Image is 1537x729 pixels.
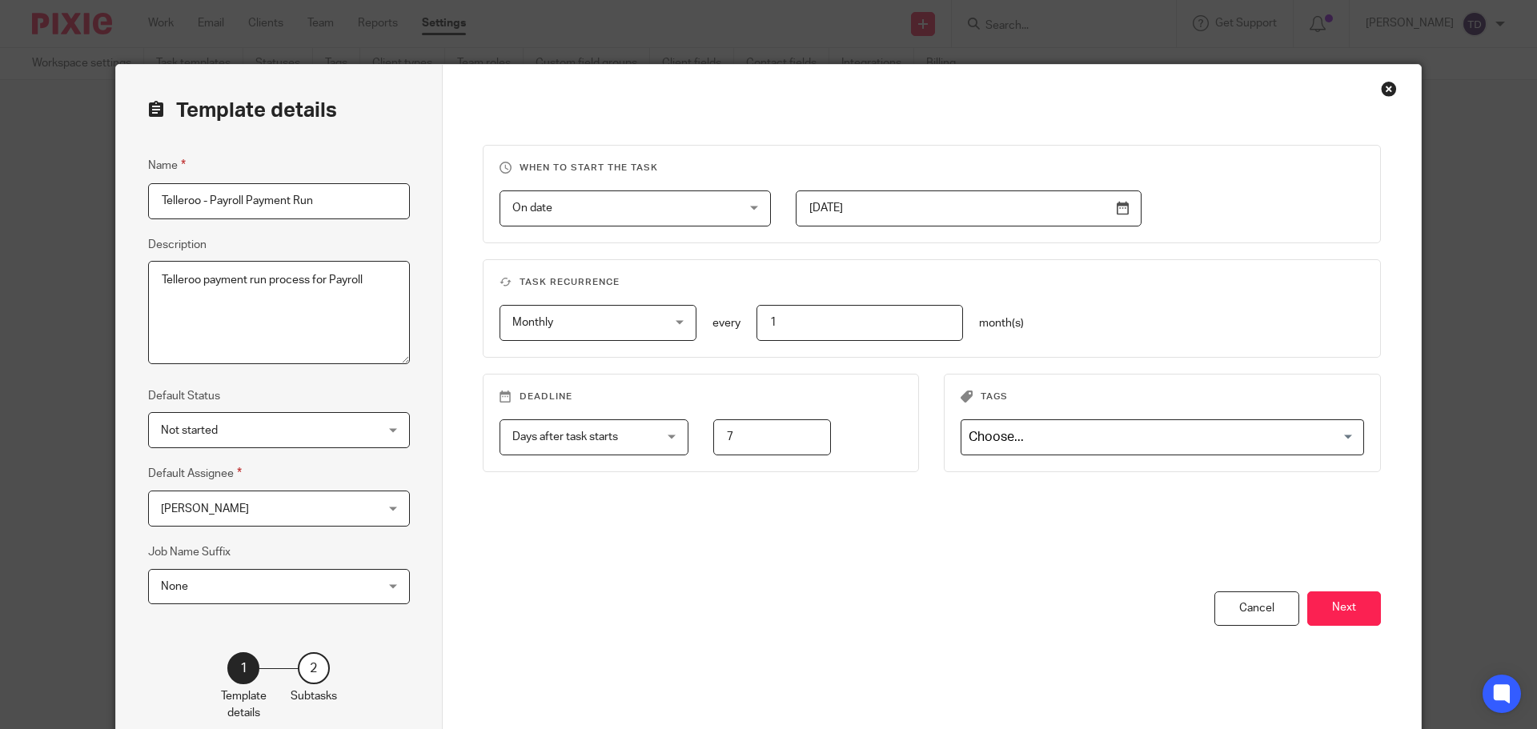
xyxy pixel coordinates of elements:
[712,315,740,331] p: every
[148,156,186,174] label: Name
[500,391,903,403] h3: Deadline
[1381,81,1397,97] div: Close this dialog window
[148,237,207,253] label: Description
[148,97,337,124] h2: Template details
[1214,591,1299,626] div: Cancel
[1307,591,1381,626] button: Next
[512,202,552,214] span: On date
[221,688,267,721] p: Template details
[161,503,249,515] span: [PERSON_NAME]
[298,652,330,684] div: 2
[512,431,618,443] span: Days after task starts
[979,318,1024,329] span: month(s)
[161,425,218,436] span: Not started
[148,261,410,365] textarea: Telleroo payment run process for Payroll
[500,162,1365,174] h3: When to start the task
[291,688,337,704] p: Subtasks
[227,652,259,684] div: 1
[512,317,553,328] span: Monthly
[963,423,1354,451] input: Search for option
[148,464,242,483] label: Default Assignee
[161,581,188,592] span: None
[961,391,1364,403] h3: Tags
[148,388,220,404] label: Default Status
[961,419,1364,455] div: Search for option
[148,544,231,560] label: Job Name Suffix
[500,276,1365,289] h3: Task recurrence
